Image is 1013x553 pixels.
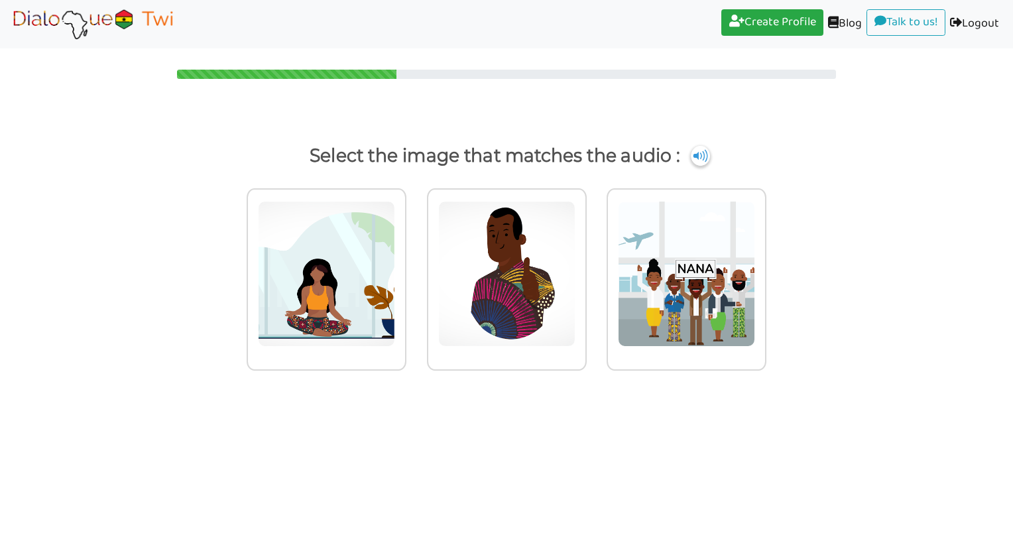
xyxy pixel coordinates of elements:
[823,9,866,39] a: Blog
[9,7,176,40] img: Select Course Page
[866,9,945,36] a: Talk to us!
[618,201,755,347] img: akwaaba-named-common3.png
[258,201,395,347] img: yoga-calm-girl.png
[691,146,710,166] img: cuNL5YgAAAABJRU5ErkJggg==
[438,201,575,347] img: certified3.png
[721,9,823,36] a: Create Profile
[945,9,1004,39] a: Logout
[25,140,988,172] p: Select the image that matches the audio :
